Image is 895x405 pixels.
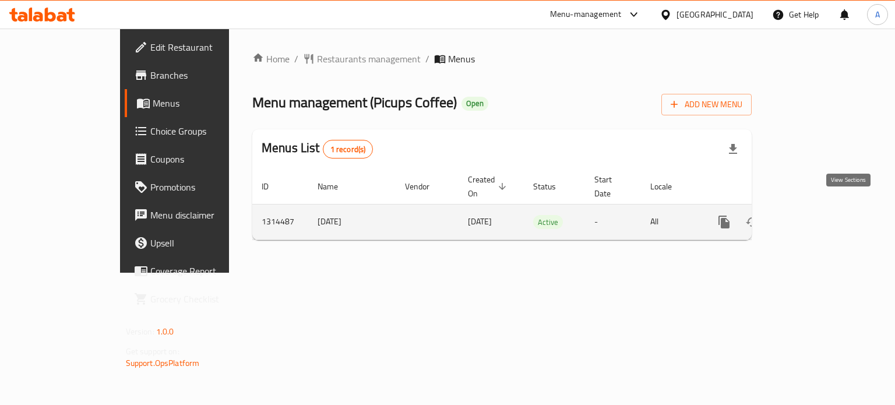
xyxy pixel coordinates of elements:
span: Coupons [150,152,260,166]
span: Open [461,98,488,108]
td: 1314487 [252,204,308,240]
span: [DATE] [468,214,492,229]
span: Menus [153,96,260,110]
a: Edit Restaurant [125,33,270,61]
span: Start Date [594,172,627,200]
div: [GEOGRAPHIC_DATA] [676,8,753,21]
div: Total records count [323,140,373,159]
a: Home [252,52,290,66]
a: Restaurants management [303,52,421,66]
span: 1 record(s) [323,144,373,155]
a: Coverage Report [125,257,270,285]
span: Locale [650,179,687,193]
span: Name [318,179,353,193]
a: Branches [125,61,270,89]
a: Menus [125,89,270,117]
a: Promotions [125,173,270,201]
li: / [425,52,429,66]
span: Menu disclaimer [150,208,260,222]
span: 1.0.0 [156,324,174,339]
span: Branches [150,68,260,82]
div: Export file [719,135,747,163]
span: Active [533,216,563,229]
span: Promotions [150,180,260,194]
span: ID [262,179,284,193]
span: Edit Restaurant [150,40,260,54]
nav: breadcrumb [252,52,752,66]
div: Active [533,215,563,229]
th: Actions [701,169,831,205]
a: Menu disclaimer [125,201,270,229]
span: Grocery Checklist [150,292,260,306]
span: Created On [468,172,510,200]
button: Add New Menu [661,94,752,115]
span: Menu management ( Picups Coffee ) [252,89,457,115]
span: Version: [126,324,154,339]
table: enhanced table [252,169,831,240]
a: Coupons [125,145,270,173]
button: Change Status [738,208,766,236]
span: Coverage Report [150,264,260,278]
h2: Menus List [262,139,373,159]
div: Menu-management [550,8,622,22]
td: [DATE] [308,204,396,240]
span: Upsell [150,236,260,250]
a: Choice Groups [125,117,270,145]
span: Choice Groups [150,124,260,138]
div: Open [461,97,488,111]
td: All [641,204,701,240]
span: Vendor [405,179,445,193]
span: Menus [448,52,475,66]
span: A [875,8,880,21]
td: - [585,204,641,240]
span: Status [533,179,571,193]
span: Get support on: [126,344,179,359]
a: Upsell [125,229,270,257]
span: Add New Menu [671,97,742,112]
span: Restaurants management [317,52,421,66]
a: Support.OpsPlatform [126,355,200,371]
li: / [294,52,298,66]
a: Grocery Checklist [125,285,270,313]
button: more [710,208,738,236]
